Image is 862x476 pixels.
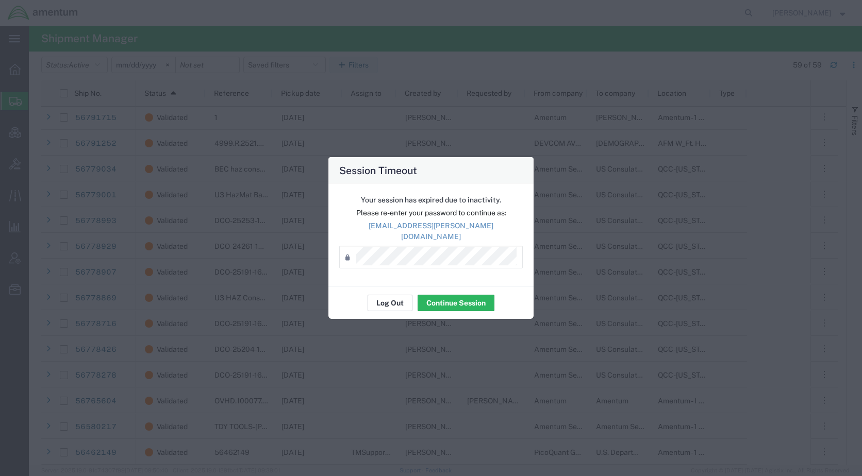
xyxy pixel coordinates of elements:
p: Your session has expired due to inactivity. [339,195,523,206]
button: Log Out [368,295,412,311]
p: Please re-enter your password to continue as: [339,208,523,218]
button: Continue Session [418,295,494,311]
h4: Session Timeout [339,163,417,178]
p: [EMAIL_ADDRESS][PERSON_NAME][DOMAIN_NAME] [339,220,523,242]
